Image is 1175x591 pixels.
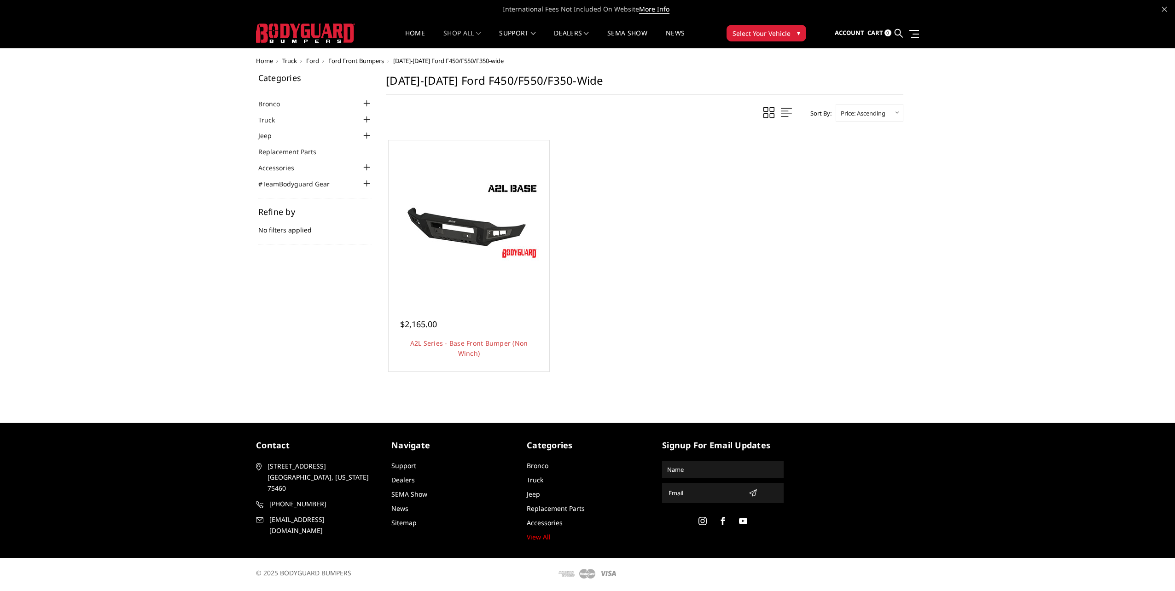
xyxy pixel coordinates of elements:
[391,490,427,498] a: SEMA Show
[386,74,903,95] h1: [DATE]-[DATE] Ford F450/F550/F350-wide
[391,439,513,452] h5: Navigate
[527,439,648,452] h5: Categories
[835,21,864,46] a: Account
[258,131,283,140] a: Jeep
[527,518,563,527] a: Accessories
[256,439,378,452] h5: contact
[391,518,417,527] a: Sitemap
[663,462,782,477] input: Name
[391,504,408,513] a: News
[835,29,864,37] span: Account
[805,106,832,120] label: Sort By:
[256,57,273,65] a: Home
[258,99,291,109] a: Bronco
[405,30,425,48] a: Home
[499,30,535,48] a: Support
[527,533,551,541] a: View All
[733,29,791,38] span: Select Your Vehicle
[391,461,416,470] a: Support
[797,28,800,38] span: ▾
[867,21,891,46] a: Cart 0
[884,29,891,36] span: 0
[391,475,415,484] a: Dealers
[554,30,589,48] a: Dealers
[527,461,548,470] a: Bronco
[256,568,351,577] span: © 2025 BODYGUARD BUMPERS
[527,504,585,513] a: Replacement Parts
[258,208,372,216] h5: Refine by
[256,514,378,536] a: [EMAIL_ADDRESS][DOMAIN_NAME]
[258,74,372,82] h5: Categories
[282,57,297,65] a: Truck
[258,163,306,173] a: Accessories
[306,57,319,65] a: Ford
[256,498,378,510] a: [PHONE_NUMBER]
[662,439,784,452] h5: signup for email updates
[400,319,437,330] span: $2,165.00
[410,339,528,358] a: A2L Series - Base Front Bumper (Non Winch)
[607,30,647,48] a: SEMA Show
[527,475,543,484] a: Truck
[391,143,547,299] a: A2L Series - Base Front Bumper (Non Winch) A2L Series - Base Front Bumper (Non Winch)
[258,208,372,244] div: No filters applied
[727,25,806,41] button: Select Your Vehicle
[527,490,540,498] a: Jeep
[665,486,745,500] input: Email
[443,30,481,48] a: shop all
[258,179,341,189] a: #TeamBodyguard Gear
[393,57,504,65] span: [DATE]-[DATE] Ford F450/F550/F350-wide
[258,147,328,156] a: Replacement Parts
[666,30,685,48] a: News
[639,5,669,14] a: More Info
[258,115,286,125] a: Truck
[268,461,374,494] span: [STREET_ADDRESS] [GEOGRAPHIC_DATA], [US_STATE] 75460
[867,29,883,37] span: Cart
[269,498,376,510] span: [PHONE_NUMBER]
[269,514,376,536] span: [EMAIL_ADDRESS][DOMAIN_NAME]
[328,57,384,65] a: Ford Front Bumpers
[256,23,355,43] img: BODYGUARD BUMPERS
